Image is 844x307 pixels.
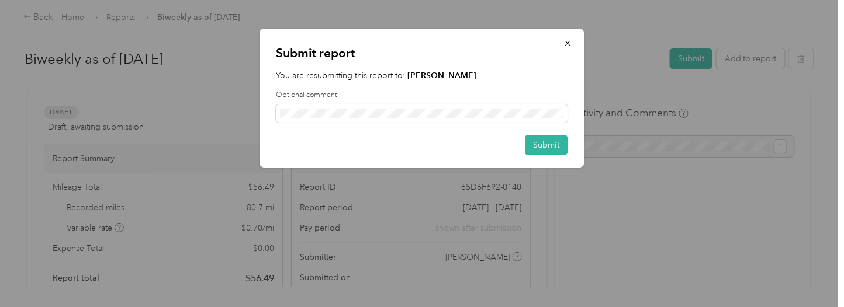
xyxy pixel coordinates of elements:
button: Submit [525,135,568,155]
p: You are resubmitting this report to: [276,69,568,82]
iframe: Everlance-gr Chat Button Frame [779,242,844,307]
p: Submit report [276,45,568,61]
label: Optional comment [276,90,568,100]
strong: [PERSON_NAME] [408,71,477,81]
